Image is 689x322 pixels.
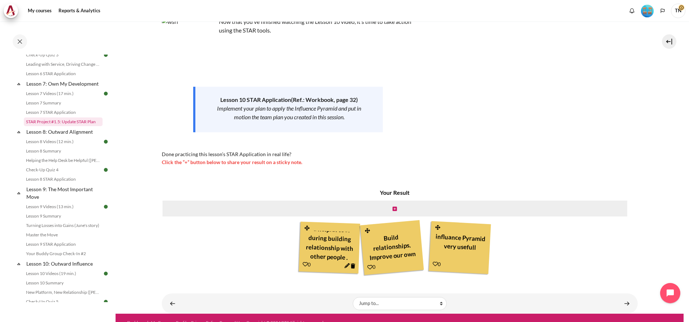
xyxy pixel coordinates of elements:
span: Ref.: Workbook, page 32 [293,96,356,103]
span: TN [671,4,685,18]
a: Lesson 8: Outward Alignment [25,127,103,137]
h4: Your Result [162,188,628,197]
div: Level #4 [641,4,654,17]
img: Done [103,203,109,210]
img: Done [103,52,109,58]
img: Done [103,270,109,277]
a: Lesson 9 Summary [24,212,103,220]
img: Done [103,299,109,305]
div: influance Pyramid very usefull [433,230,487,262]
div: Influence Pyramid - a helpful tool during building relationship with other people . [303,230,356,262]
i: Drag and drop this note [435,225,441,230]
p: Implement your plan to apply the Influence Pyramid and put in motion the team plan you created in... [208,104,370,121]
a: Turning Losses into Gains (June's story) [24,221,103,230]
a: Lesson 7 Videos (17 min.) [24,89,103,98]
a: Join Your Learning Lab Session #2 ► [620,296,634,310]
div: Show notification window with no new notifications [627,5,637,16]
i: Edit this note [344,263,350,268]
a: Lesson 7: Own My Development [25,79,103,89]
strong: Lesson 10 STAR Application [220,96,291,103]
span: Done practicing this lesson’s STAR Application in real life? [162,151,291,157]
a: Check-Up Quiz 4 [24,166,103,174]
a: Leading with Service, Driving Change (Pucknalin's Story) [24,60,103,69]
div: Build relationships. Improve our own thinking [365,229,420,263]
a: Lesson 7 Summary [24,99,103,107]
a: Lesson 9 STAR Application [24,240,103,249]
a: Your Buddy Group Check-In #2 [24,249,103,258]
a: Lesson 7 STAR Application [24,108,103,117]
span: Collapse [15,189,22,197]
a: Level #4 [638,4,656,17]
i: Drag and drop this note [304,226,311,231]
img: Architeck [6,5,16,16]
a: New Platform, New Relationship ([PERSON_NAME]'s Story) [24,288,103,297]
a: My courses [25,4,54,18]
i: Add a Like [367,265,373,270]
img: Done [103,90,109,97]
a: Lesson 10 Videos (19 min.) [24,269,103,278]
a: User menu [671,4,685,18]
i: Drag and drop this note [364,228,371,233]
div: 0 [433,260,441,268]
img: Done [103,167,109,173]
a: Lesson 6 STAR Application [24,69,103,78]
span: Click the “+” button below to share your result on a sticky note. [162,159,302,165]
a: Lesson 10: Outward Influence [25,259,103,269]
a: Check-Up Quiz 3 [24,51,103,59]
div: 0 [367,263,376,271]
a: Lesson 8 Summary [24,147,103,155]
a: Lesson 9 Videos (13 min.) [24,202,103,211]
span: Collapse [15,128,22,136]
a: Check-Up Quiz 5 [24,297,103,306]
img: wsrr [162,17,216,72]
a: Lesson 9: The Most Important Move [25,184,103,202]
img: Done [103,138,109,145]
a: Lesson 10 Summary [24,279,103,287]
span: Collapse [15,80,22,87]
a: Architeck Architeck [4,4,22,18]
span: Collapse [15,260,22,267]
a: Lesson 8 Videos (12 min.) [24,137,103,146]
button: Languages [657,5,668,16]
div: 0 [303,260,311,268]
a: ◄ Check-Up Quiz 5 [165,296,180,310]
a: Helping the Help Desk be Helpful ([PERSON_NAME]'s Story) [24,156,103,165]
a: Master the Move [24,231,103,239]
a: Reports & Analytics [56,4,103,18]
strong: ( ) [291,96,358,103]
i: Create new note in this column [393,206,397,211]
img: Level #4 [641,5,654,17]
i: Delete this note [351,263,355,269]
a: STAR Project #1.5: Update STAR Plan [24,117,103,126]
i: Add a Like [303,262,308,267]
i: Add a Like [433,261,438,267]
a: Lesson 8 STAR Application [24,175,103,184]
